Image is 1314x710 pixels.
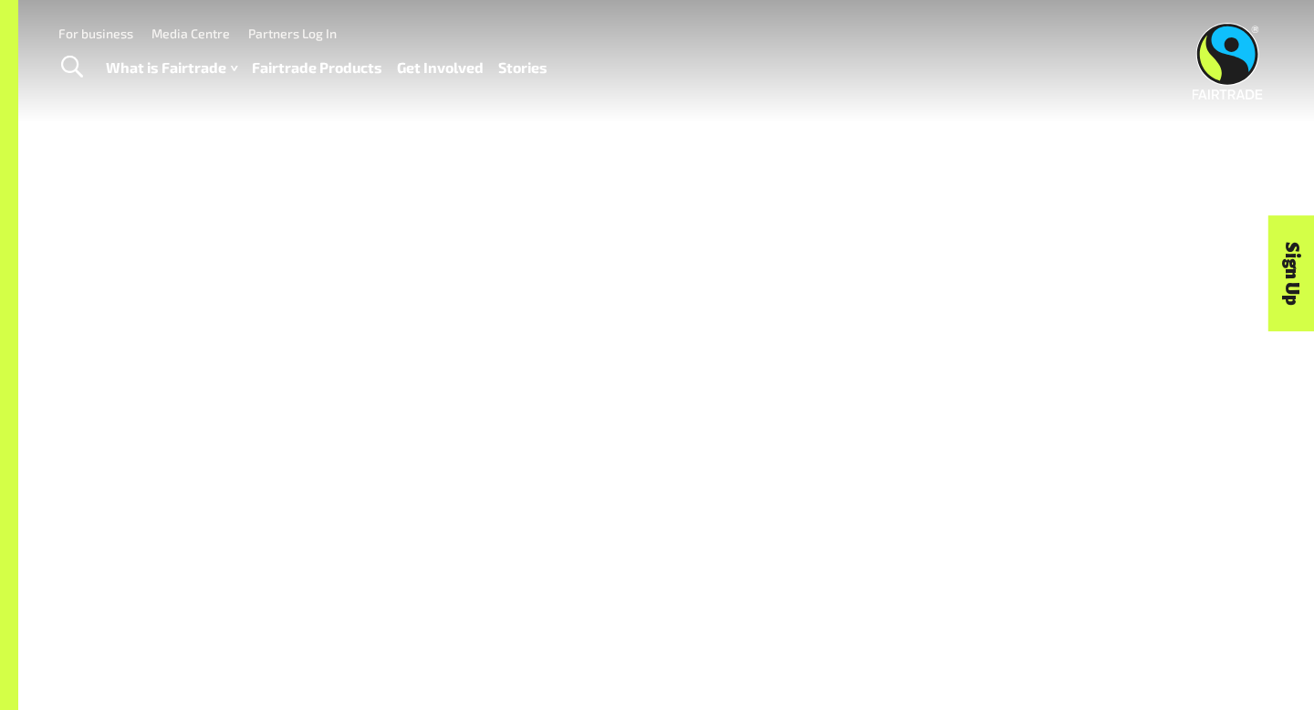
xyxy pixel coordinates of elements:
[397,55,484,81] a: Get Involved
[106,55,237,81] a: What is Fairtrade
[252,55,382,81] a: Fairtrade Products
[248,26,337,41] a: Partners Log In
[49,45,94,90] a: Toggle Search
[498,55,547,81] a: Stories
[151,26,230,41] a: Media Centre
[1193,23,1263,99] img: Fairtrade Australia New Zealand logo
[58,26,133,41] a: For business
